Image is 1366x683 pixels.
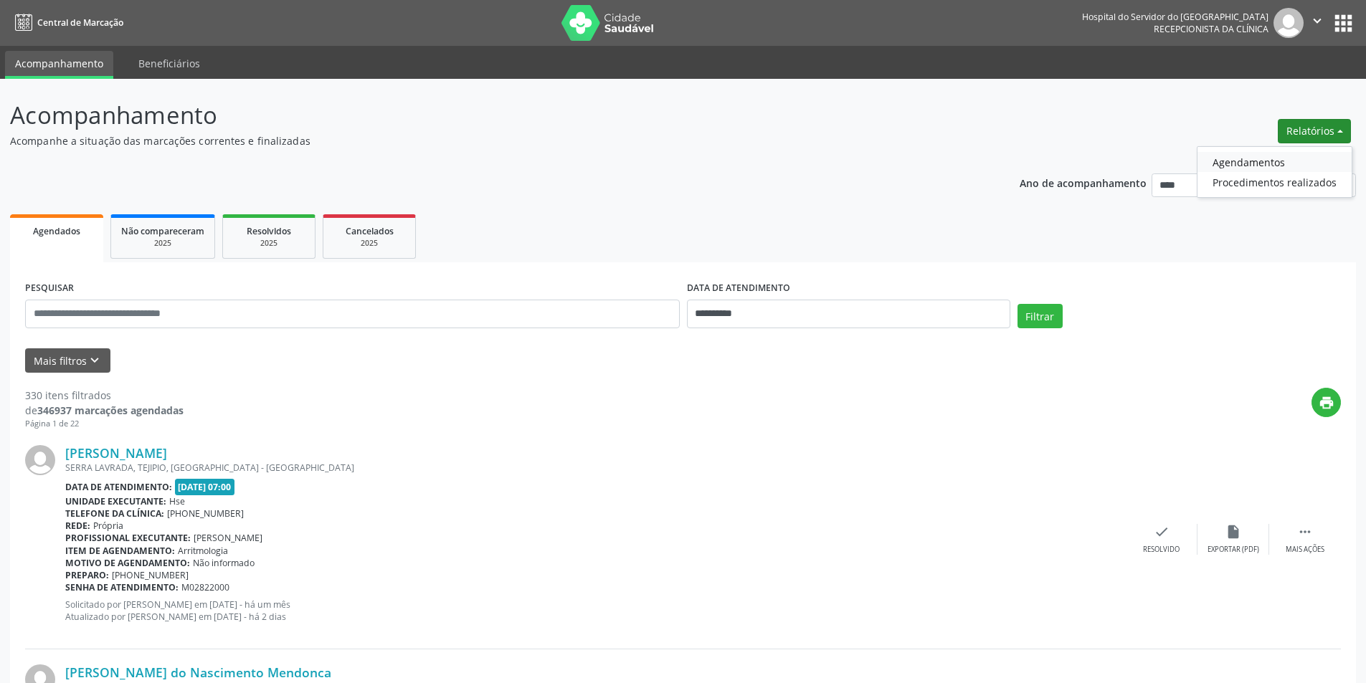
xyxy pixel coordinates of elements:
a: Agendamentos [1197,152,1352,172]
p: Ano de acompanhamento [1020,173,1147,191]
b: Motivo de agendamento: [65,557,190,569]
span: Central de Marcação [37,16,123,29]
i:  [1297,524,1313,540]
span: [PHONE_NUMBER] [167,507,244,520]
span: Resolvidos [247,225,291,237]
img: img [25,445,55,475]
a: [PERSON_NAME] [65,445,167,461]
p: Acompanhamento [10,97,952,133]
span: Arritmologia [178,545,228,557]
button: Relatórios [1278,119,1351,143]
div: Mais ações [1286,545,1324,555]
b: Preparo: [65,569,109,581]
button: print [1312,388,1341,417]
span: Não compareceram [121,225,204,237]
i:  [1309,13,1325,29]
ul: Relatórios [1197,146,1352,198]
b: Profissional executante: [65,532,191,544]
div: Resolvido [1143,545,1180,555]
i: insert_drive_file [1225,524,1241,540]
div: 2025 [233,238,305,249]
div: de [25,403,184,418]
span: Cancelados [346,225,394,237]
span: [DATE] 07:00 [175,479,235,495]
label: PESQUISAR [25,277,74,300]
i: print [1319,395,1334,411]
div: Exportar (PDF) [1208,545,1259,555]
a: [PERSON_NAME] do Nascimento Mendonca [65,664,331,680]
p: Acompanhe a situação das marcações correntes e finalizadas [10,133,952,148]
button:  [1304,8,1331,38]
span: Agendados [33,225,80,237]
b: Data de atendimento: [65,481,172,493]
div: 330 itens filtrados [25,388,184,403]
label: DATA DE ATENDIMENTO [687,277,790,300]
b: Item de agendamento: [65,545,175,557]
b: Telefone da clínica: [65,507,164,520]
strong: 346937 marcações agendadas [37,403,184,417]
div: Hospital do Servidor do [GEOGRAPHIC_DATA] [1082,11,1268,23]
img: img [1273,8,1304,38]
p: Solicitado por [PERSON_NAME] em [DATE] - há um mês Atualizado por [PERSON_NAME] em [DATE] - há 2 ... [65,598,1126,623]
span: Recepcionista da clínica [1154,23,1268,35]
b: Senha de atendimento: [65,581,179,593]
a: Procedimentos realizados [1197,172,1352,192]
button: Mais filtroskeyboard_arrow_down [25,348,110,373]
span: M02822000 [181,581,229,593]
b: Rede: [65,520,90,532]
span: Não informado [193,557,255,569]
a: Beneficiários [128,51,210,76]
a: Acompanhamento [5,51,113,79]
span: Própria [93,520,123,532]
i: check [1154,524,1170,540]
div: SERRA LAVRADA, TEJIPIO, [GEOGRAPHIC_DATA] - [GEOGRAPHIC_DATA] [65,462,1126,474]
i: keyboard_arrow_down [87,353,103,368]
b: Unidade executante: [65,495,166,507]
a: Central de Marcação [10,11,123,34]
div: Página 1 de 22 [25,418,184,430]
div: 2025 [121,238,204,249]
div: 2025 [333,238,405,249]
button: apps [1331,11,1356,36]
span: [PERSON_NAME] [194,532,262,544]
button: Filtrar [1018,304,1063,328]
span: [PHONE_NUMBER] [112,569,189,581]
span: Hse [169,495,185,507]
